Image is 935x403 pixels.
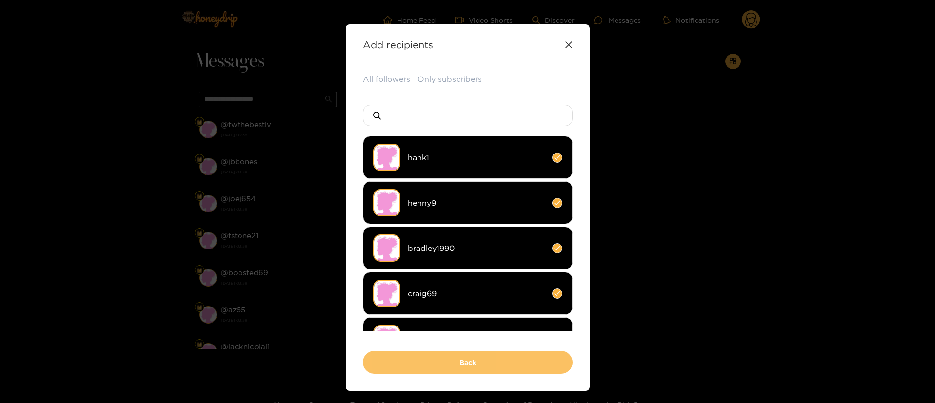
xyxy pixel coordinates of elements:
[373,325,400,352] img: no-avatar.png
[408,243,545,254] span: bradley1990
[373,234,400,262] img: no-avatar.png
[408,288,545,299] span: craig69
[363,39,433,50] strong: Add recipients
[373,189,400,216] img: no-avatar.png
[373,280,400,307] img: no-avatar.png
[363,351,573,374] button: Back
[363,74,410,85] button: All followers
[408,152,545,163] span: hank1
[408,197,545,209] span: henny9
[418,74,482,85] button: Only subscribers
[373,144,400,171] img: no-avatar.png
